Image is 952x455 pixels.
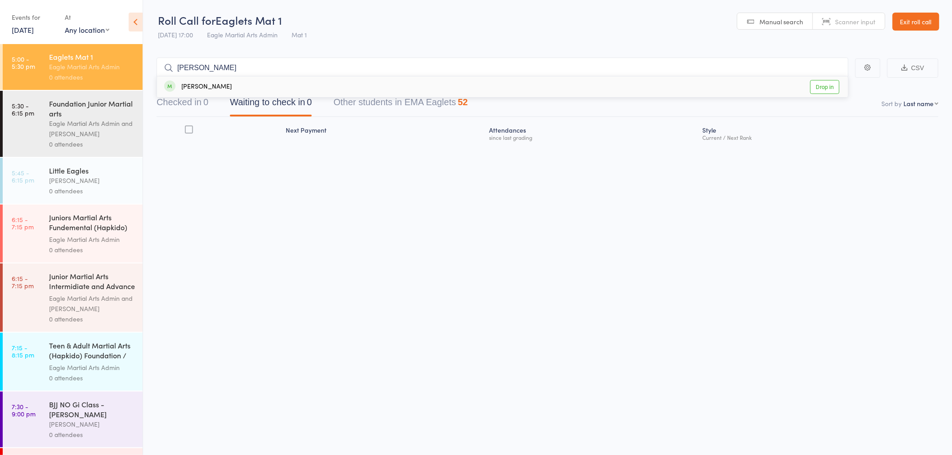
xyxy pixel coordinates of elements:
[49,340,135,362] div: Teen & Adult Martial Arts (Hapkido) Foundation / F...
[49,165,135,175] div: Little Eagles
[3,205,143,263] a: 6:15 -7:15 pmJuniors Martial Arts Fundemental (Hapkido) Mat 2Eagle Martial Arts Admin0 attendees
[49,429,135,440] div: 0 attendees
[12,55,35,70] time: 5:00 - 5:30 pm
[307,97,312,107] div: 0
[893,13,939,31] a: Exit roll call
[49,118,135,139] div: Eagle Martial Arts Admin and [PERSON_NAME]
[699,121,939,145] div: Style
[164,82,232,92] div: [PERSON_NAME]
[12,403,36,417] time: 7:30 - 9:00 pm
[458,97,468,107] div: 52
[157,93,208,116] button: Checked in0
[12,216,34,230] time: 6:15 - 7:15 pm
[12,344,34,358] time: 7:15 - 8:15 pm
[49,175,135,186] div: [PERSON_NAME]
[333,93,468,116] button: Other students in EMA Eaglets52
[49,373,135,383] div: 0 attendees
[49,62,135,72] div: Eagle Martial Arts Admin
[65,25,109,35] div: Any location
[49,72,135,82] div: 0 attendees
[292,30,307,39] span: Mat 1
[486,121,699,145] div: Atten­dances
[3,91,143,157] a: 5:30 -6:15 pmFoundation Junior Martial artsEagle Martial Arts Admin and [PERSON_NAME]0 attendees
[216,13,282,27] span: Eaglets Mat 1
[49,399,135,419] div: BJJ NO Gi Class - [PERSON_NAME]
[230,93,312,116] button: Waiting to check in0
[12,25,34,35] a: [DATE]
[3,158,143,204] a: 5:45 -6:15 pmLittle Eagles[PERSON_NAME]0 attendees
[49,293,135,314] div: Eagle Martial Arts Admin and [PERSON_NAME]
[158,30,193,39] span: [DATE] 17:00
[12,10,56,25] div: Events for
[49,314,135,324] div: 0 attendees
[282,121,485,145] div: Next Payment
[49,271,135,293] div: Junior Martial Arts Intermidiate and Advance (Hap...
[489,134,696,140] div: since last grading
[49,419,135,429] div: [PERSON_NAME]
[49,212,135,234] div: Juniors Martial Arts Fundemental (Hapkido) Mat 2
[12,275,34,289] time: 6:15 - 7:15 pm
[207,30,278,39] span: Eagle Martial Arts Admin
[65,10,109,25] div: At
[49,98,135,118] div: Foundation Junior Martial arts
[3,263,143,332] a: 6:15 -7:15 pmJunior Martial Arts Intermidiate and Advance (Hap...Eagle Martial Arts Admin and [PE...
[12,102,34,116] time: 5:30 - 6:15 pm
[904,99,934,108] div: Last name
[882,99,902,108] label: Sort by
[887,58,939,78] button: CSV
[49,245,135,255] div: 0 attendees
[49,52,135,62] div: Eaglets Mat 1
[3,44,143,90] a: 5:00 -5:30 pmEaglets Mat 1Eagle Martial Arts Admin0 attendees
[203,97,208,107] div: 0
[49,362,135,373] div: Eagle Martial Arts Admin
[12,169,34,183] time: 5:45 - 6:15 pm
[157,58,849,78] input: Search by name
[835,17,876,26] span: Scanner input
[49,186,135,196] div: 0 attendees
[702,134,935,140] div: Current / Next Rank
[3,392,143,447] a: 7:30 -9:00 pmBJJ NO Gi Class - [PERSON_NAME][PERSON_NAME]0 attendees
[3,333,143,391] a: 7:15 -8:15 pmTeen & Adult Martial Arts (Hapkido) Foundation / F...Eagle Martial Arts Admin0 atten...
[760,17,804,26] span: Manual search
[158,13,216,27] span: Roll Call for
[810,80,840,94] a: Drop in
[49,234,135,245] div: Eagle Martial Arts Admin
[49,139,135,149] div: 0 attendees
